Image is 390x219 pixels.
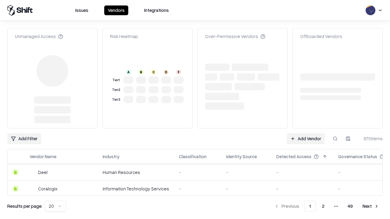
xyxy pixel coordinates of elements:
div: - [276,186,328,192]
div: Tier 3 [111,97,121,102]
button: Vendors [104,5,128,15]
div: Vendor Name [30,153,56,160]
div: - [179,169,216,176]
img: Coralogix [30,186,36,192]
div: - [226,186,267,192]
button: Issues [72,5,92,15]
div: A [126,70,131,75]
nav: pagination [271,201,383,212]
img: Deel [30,169,36,175]
div: Tier 1 [111,78,121,83]
div: 970 items [358,135,383,142]
div: B [139,70,144,75]
div: Human Resources [103,169,169,176]
div: Offboarded Vendors [300,33,342,40]
button: 1 [304,201,316,212]
div: Deel [38,169,48,176]
div: B [12,186,19,192]
a: Add Vendor [287,133,325,144]
div: Risk Heatmap [110,33,138,40]
div: F [176,70,181,75]
button: Integrations [140,5,172,15]
button: Next [359,201,383,212]
div: Industry [103,153,119,160]
div: B [12,169,19,175]
div: Over-Permissive Vendors [205,33,265,40]
div: Coralogix [38,186,57,192]
div: Unmanaged Access [15,33,63,40]
button: 2 [317,201,329,212]
div: Classification [179,153,207,160]
div: - [226,169,267,176]
div: Detected Access [276,153,311,160]
p: Results per page: [7,203,42,209]
div: D [164,70,168,75]
div: Identity Source [226,153,257,160]
div: - [179,186,216,192]
div: Tier 2 [111,87,121,92]
button: 49 [343,201,358,212]
div: C [151,70,156,75]
div: - [276,169,328,176]
div: Information Technology Services [103,186,169,192]
button: Add Filter [7,133,41,144]
div: Governance Status [338,153,377,160]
